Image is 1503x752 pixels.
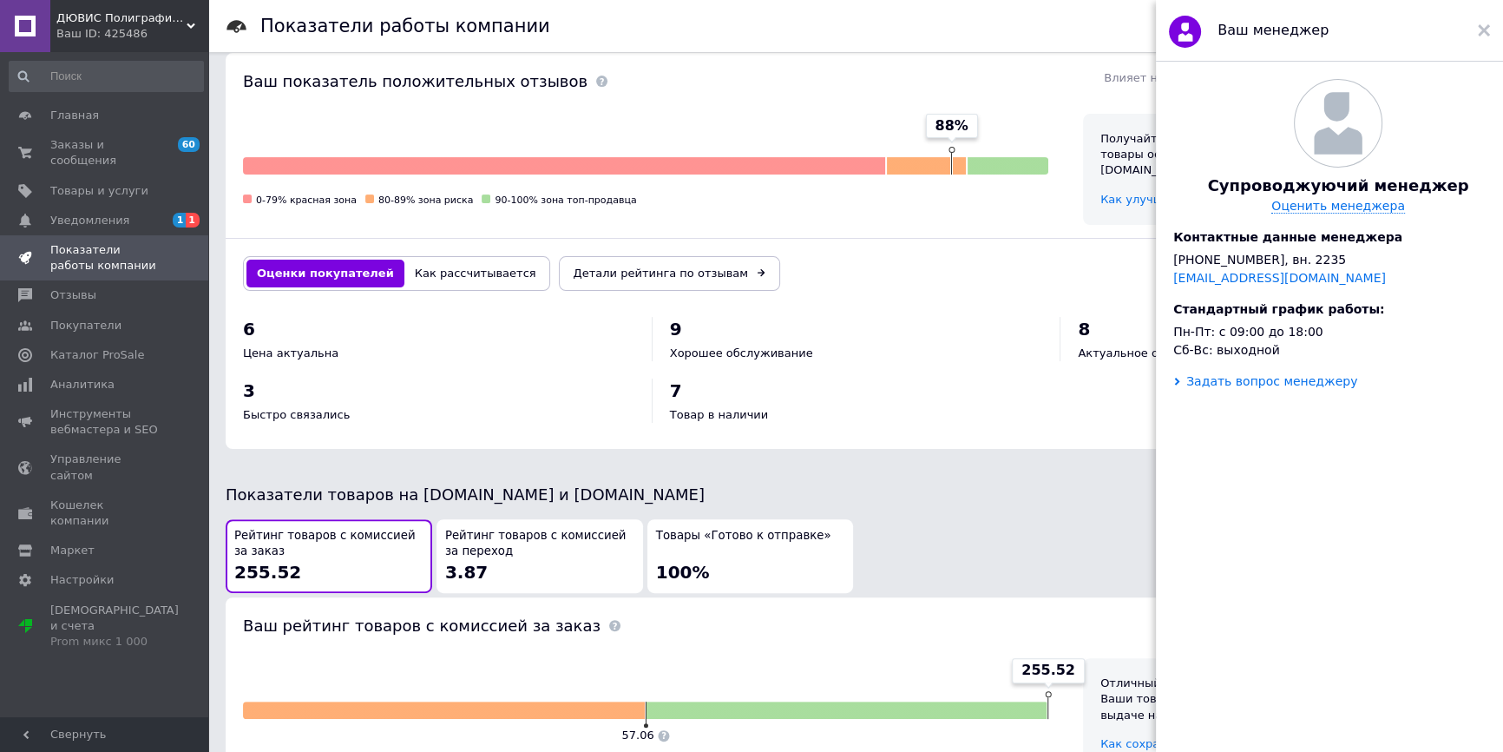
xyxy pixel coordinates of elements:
[50,108,99,123] span: Главная
[50,452,161,483] span: Управление сайтом
[50,137,161,168] span: Заказы и сообщения
[1173,230,1503,244] div: Контактные данные менеджера
[656,528,831,544] span: Товары «Готово к отправке»
[1186,374,1357,388] div: Задать вопрос менеджеру
[260,16,550,36] h1: Показатели работы компании
[50,603,179,650] span: [DEMOGRAPHIC_DATA] и счета
[243,346,338,360] span: Цена актуальна
[1021,661,1075,680] span: 255.52
[186,213,200,228] span: 1
[1104,71,1468,84] span: Влияет на ваш уровень на [DOMAIN_NAME] и [DOMAIN_NAME]
[670,319,682,340] span: 9
[1100,131,1451,179] div: Получайте больше положительных отзывов, чтобы ваши товары оставались активными в каталогах [DOMAI...
[1078,346,1208,360] span: Актуальное описание
[1173,302,1503,316] div: Стандартный график работы:
[404,260,547,287] button: Как рассчитывается
[1173,325,1503,339] div: Пн-Пт: с 09:00 до 18:00
[243,380,255,401] span: 3
[243,617,601,635] span: Ваш рейтинг товаров с комиссией за заказ
[670,408,769,421] span: Товар в наличии
[256,195,357,206] span: 0-79% красная зона
[445,528,634,560] span: Рейтинг товаров с комиссией за переход
[495,195,636,206] span: 90-100% зона топ-продавца
[50,377,115,392] span: Аналитика
[1100,193,1262,206] a: Как улучшить показатель?
[935,116,968,135] span: 88%
[226,519,432,593] button: Рейтинг товаров с комиссией за заказ255.52
[9,61,204,92] input: Поиск
[234,528,423,560] span: Рейтинг товаров с комиссией за заказ
[378,195,473,206] span: 80-89% зона риска
[50,406,161,438] span: Инструменты вебмастера и SEO
[647,519,854,593] button: Товары «Готово к отправке»100%
[656,562,710,583] span: 100%
[1173,271,1386,285] a: [EMAIL_ADDRESS][DOMAIN_NAME]
[243,408,350,421] span: Быстро связались
[621,729,653,742] span: 57.06
[243,72,587,90] span: Ваш показатель положительных отзывов
[670,380,682,401] span: 7
[436,519,643,593] button: Рейтинг товаров с комиссией за переход3.87
[1100,737,1311,750] a: Как сохранить высокий результат?
[1173,343,1503,357] div: Сб-Вс: выходной
[50,213,129,228] span: Уведомления
[1100,676,1451,723] div: Отличный результат! Рейтинг выше, чем у конкурентов. Ваши товары с комиссией за заказ находятся в...
[445,562,488,583] span: 3.87
[50,634,179,650] div: Prom микс 1 000
[50,318,121,333] span: Покупатели
[243,319,255,340] span: 6
[178,137,200,152] span: 60
[50,498,161,529] span: Кошелек компании
[50,543,95,558] span: Маркет
[50,347,144,363] span: Каталог ProSale
[1078,319,1090,340] span: 8
[1173,253,1503,267] div: [PHONE_NUMBER], вн. 2235
[559,256,780,291] a: Детали рейтинга по отзывам
[56,10,187,26] span: ДЮВИС Полиграфическая Компания
[1271,199,1405,214] a: Оценить менеджера
[173,213,187,228] span: 1
[50,287,96,303] span: Отзывы
[234,562,301,583] span: 255.52
[50,572,114,588] span: Настройки
[50,183,148,199] span: Товары и услуги
[226,485,705,504] span: Показатели товаров на [DOMAIN_NAME] и [DOMAIN_NAME]
[246,260,404,287] button: Оценки покупателей
[56,26,208,42] div: Ваш ID: 425486
[670,346,813,360] span: Хорошее обслуживание
[50,242,161,274] span: Показатели работы компании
